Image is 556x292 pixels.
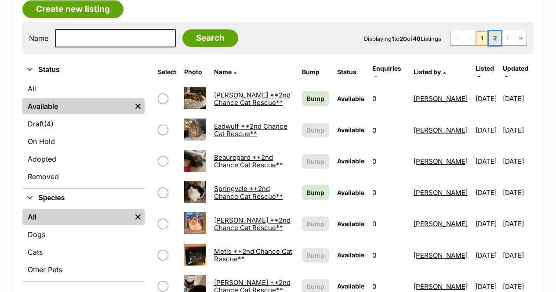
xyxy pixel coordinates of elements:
span: Available [337,157,364,165]
a: Bump [302,91,329,106]
td: [DATE] [503,209,533,239]
a: Remove filter [131,98,145,114]
span: Listed [476,65,494,72]
label: Name [29,34,48,42]
a: Last page [514,31,527,45]
strong: 1 [392,35,394,42]
a: [PERSON_NAME] [414,94,468,103]
a: On Hold [22,133,145,149]
a: [PERSON_NAME] **2nd Chance Cat Rescue** [214,91,291,107]
img: Sadie **2nd Chance Cat Rescue** [184,87,206,109]
a: [PERSON_NAME] [414,220,468,228]
span: translation missing: en.admin.listings.index.attributes.enquiries [372,65,401,72]
nav: Pagination [450,31,527,46]
span: Bump [307,157,324,166]
span: Available [337,282,364,290]
a: [PERSON_NAME] [414,188,468,197]
th: Status [334,61,368,83]
img: Annie **2nd Chance Cat Rescue** [184,212,206,234]
th: Bump [298,61,333,83]
span: Updated [503,65,528,72]
a: Next page [501,31,514,45]
td: 0 [369,209,409,239]
a: Updated [503,65,528,79]
strong: 20 [400,35,407,42]
a: All [22,81,145,97]
a: [PERSON_NAME] [414,157,468,166]
a: [PERSON_NAME] [414,251,468,260]
span: Name [214,68,232,76]
button: Bump [302,216,329,231]
a: Removed [22,169,145,184]
span: Available [337,189,364,196]
span: (4) [44,119,54,129]
span: Listed by [414,68,441,76]
button: Status [22,64,145,76]
td: [DATE] [472,115,502,145]
span: Displaying to of Listings [364,35,441,42]
button: Bump [302,248,329,263]
button: Species [22,192,145,204]
span: Bump [307,126,324,135]
td: 0 [369,240,409,270]
a: [PERSON_NAME] **2nd Chance Cat Rescue** [214,216,291,232]
img: Springvale **2nd Chance Cat Rescue** [184,181,206,203]
td: [DATE] [472,209,502,239]
th: Select [154,61,180,83]
td: [DATE] [503,115,533,145]
a: Enquiries [372,65,401,79]
span: First page [451,31,463,45]
a: Other Pets [22,262,145,278]
span: Available [337,251,364,259]
td: [DATE] [472,177,502,208]
td: 0 [369,115,409,145]
strong: 40 [413,35,421,42]
span: Available [337,126,364,133]
button: Bump [302,123,329,137]
span: Available [337,95,364,102]
a: Remove filter [131,209,145,225]
div: Species [22,207,145,281]
td: 0 [369,177,409,208]
a: [PERSON_NAME] [414,282,468,291]
span: Bump [307,188,324,197]
span: Bump [307,282,324,291]
td: 0 [369,146,409,177]
a: Page 2 [489,31,501,45]
input: Search [182,29,238,47]
a: Dogs [22,227,145,242]
a: All [22,209,131,225]
a: Metis **2nd Chance Cat Rescue** [214,247,292,263]
a: Available [22,98,131,114]
a: Beauregard **2nd Chance Cat Rescue** [214,153,283,169]
a: Listed by [414,68,446,76]
td: [DATE] [503,83,533,114]
span: Available [337,220,364,227]
a: Listed [476,65,494,79]
th: Photo [181,61,210,83]
a: Adopted [22,151,145,167]
a: Create new listing [22,0,124,18]
span: Page 1 [476,31,488,45]
td: [DATE] [503,146,533,177]
span: Previous page [463,31,476,45]
a: Springvale **2nd Chance Cat Rescue** [214,184,283,200]
td: [DATE] [472,83,502,114]
span: Bump [307,219,324,228]
a: Cats [22,244,145,260]
a: Name [214,68,236,76]
div: Status [22,79,145,188]
span: Bump [307,251,324,260]
a: Eadwulf **2nd Chance Cat Rescue** [214,122,287,138]
td: 0 [369,83,409,114]
a: Bump [302,185,329,200]
a: [PERSON_NAME] [414,126,468,134]
span: Bump [307,94,324,103]
button: Bump [302,154,329,169]
a: Draft [22,116,145,132]
td: [DATE] [503,177,533,208]
td: [DATE] [472,240,502,270]
td: [DATE] [472,146,502,177]
td: [DATE] [503,240,533,270]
